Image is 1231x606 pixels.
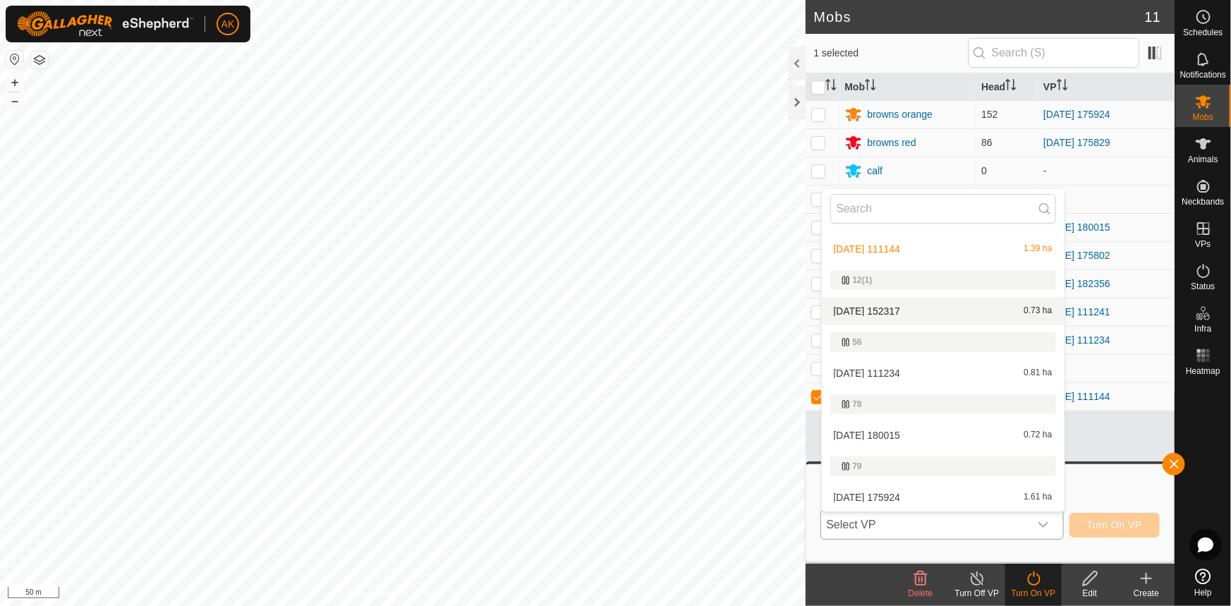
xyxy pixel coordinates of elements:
a: [DATE] 175829 [1043,137,1110,148]
span: 152 [981,109,997,120]
li: 2025-08-09 175924 [822,483,1065,511]
div: calf [868,164,883,178]
a: Privacy Policy [347,588,400,600]
a: Contact Us [416,588,458,600]
span: [DATE] 180015 [834,430,901,440]
span: Notifications [1180,71,1226,79]
span: Heatmap [1186,367,1220,375]
p-sorticon: Activate to sort [1005,81,1017,92]
span: [DATE] 152317 [834,306,901,316]
img: Gallagher Logo [17,11,193,37]
p-sorticon: Activate to sort [865,81,876,92]
a: [DATE] 175802 [1043,250,1110,261]
input: Search [830,194,1056,224]
div: Edit [1062,587,1118,600]
span: Schedules [1183,28,1223,37]
li: 2025-08-10 111234 [822,359,1065,387]
span: 0.72 ha [1024,430,1052,440]
span: [DATE] 111144 [834,244,901,254]
p-sorticon: Activate to sort [825,81,837,92]
span: Delete [909,588,933,598]
div: Create [1118,587,1175,600]
span: 0.73 ha [1024,306,1052,316]
td: - [1038,185,1175,213]
span: Infra [1194,325,1211,333]
a: [DATE] 111241 [1043,306,1110,317]
span: 1.61 ha [1024,492,1052,502]
span: 0.81 ha [1024,368,1052,378]
input: Search (S) [969,38,1139,68]
a: [DATE] 175924 [1043,109,1110,120]
span: 86 [981,137,993,148]
span: Neckbands [1182,198,1224,206]
button: Turn On VP [1069,513,1160,538]
td: - [1038,157,1175,185]
span: 11 [1145,6,1160,28]
span: [DATE] 175924 [834,492,901,502]
span: 0 [981,165,987,176]
span: Select VP [821,511,1029,539]
span: AK [222,17,235,32]
li: 2025-08-10 111144 [822,235,1065,263]
a: [DATE] 180015 [1043,222,1110,233]
td: - [1038,354,1175,382]
button: Reset Map [6,51,23,68]
div: 12(1) [842,276,1045,284]
div: browns red [868,135,916,150]
li: 2025-08-10 152317 [822,297,1065,325]
span: [DATE] 111234 [834,368,901,378]
span: Status [1191,282,1215,291]
li: 2025-08-09 180015 [822,421,1065,449]
div: 78 [842,400,1045,408]
span: Animals [1188,155,1218,164]
th: Mob [839,73,976,101]
div: Turn Off VP [949,587,1005,600]
button: + [6,74,23,91]
span: Mobs [1193,113,1213,121]
span: 1.39 ha [1024,244,1052,254]
div: browns orange [868,107,933,122]
button: Map Layers [31,51,48,68]
a: [DATE] 182356 [1043,278,1110,289]
div: 56 [842,338,1045,346]
span: Turn On VP [1087,519,1142,531]
p-sorticon: Activate to sort [1057,81,1068,92]
a: [DATE] 111234 [1043,334,1110,346]
span: 1 selected [814,46,969,61]
button: – [6,92,23,109]
th: VP [1038,73,1175,101]
a: [DATE] 111144 [1043,391,1110,402]
span: Help [1194,588,1212,597]
div: 79 [842,462,1045,471]
h2: Mobs [814,8,1145,25]
a: Help [1175,563,1231,602]
div: Turn On VP [1005,587,1062,600]
span: VPs [1195,240,1211,248]
th: Head [976,73,1038,101]
div: dropdown trigger [1029,511,1057,539]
